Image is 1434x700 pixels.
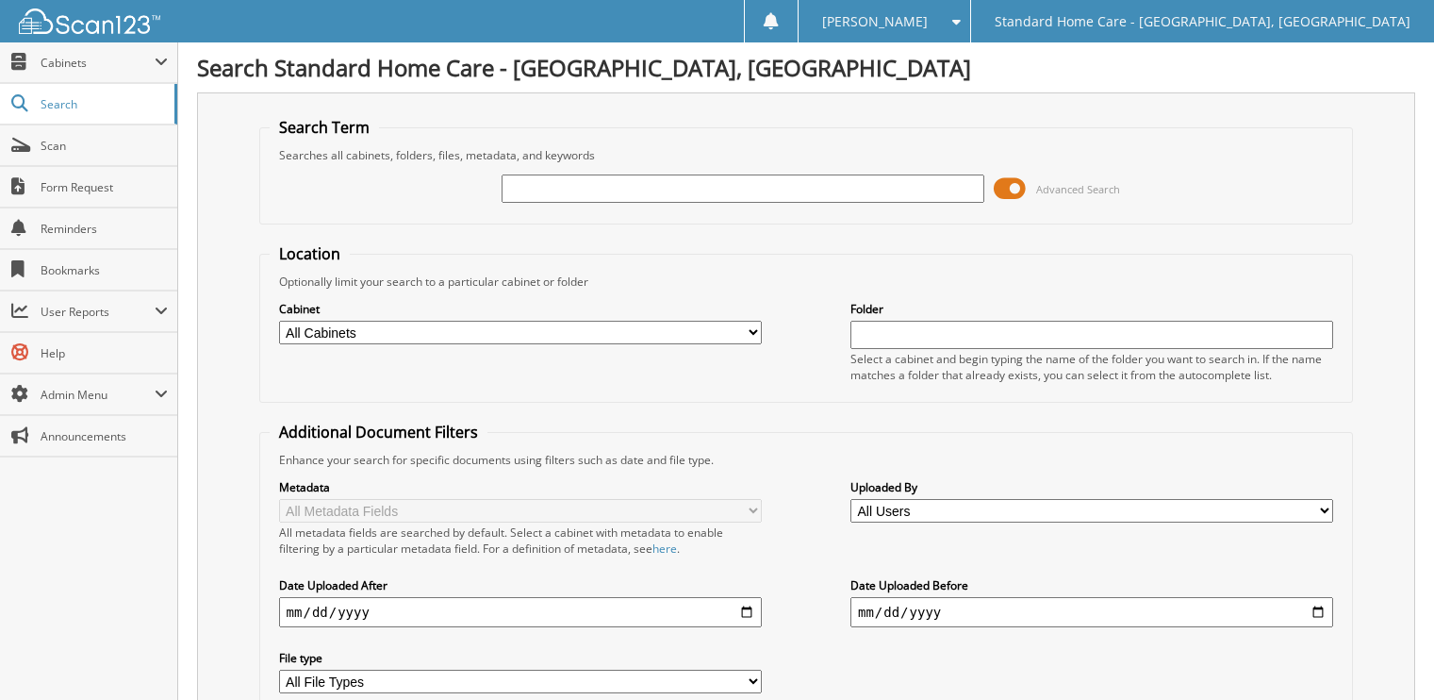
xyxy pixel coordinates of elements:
a: here [652,541,677,557]
div: All metadata fields are searched by default. Select a cabinet with metadata to enable filtering b... [279,525,762,557]
label: Date Uploaded After [279,577,762,593]
label: File type [279,650,762,666]
span: Standard Home Care - [GEOGRAPHIC_DATA], [GEOGRAPHIC_DATA] [995,16,1410,27]
span: Bookmarks [41,262,168,278]
img: scan123-logo-white.svg [19,8,160,34]
span: [PERSON_NAME] [822,16,928,27]
div: Searches all cabinets, folders, files, metadata, and keywords [270,147,1343,163]
div: Select a cabinet and begin typing the name of the folder you want to search in. If the name match... [850,351,1333,383]
input: start [279,597,762,627]
legend: Location [270,243,350,264]
span: User Reports [41,304,155,320]
span: Announcements [41,428,168,444]
legend: Additional Document Filters [270,422,487,442]
legend: Search Term [270,117,379,138]
span: Reminders [41,221,168,237]
div: Enhance your search for specific documents using filters such as date and file type. [270,452,1343,468]
label: Uploaded By [850,479,1333,495]
span: Admin Menu [41,387,155,403]
h1: Search Standard Home Care - [GEOGRAPHIC_DATA], [GEOGRAPHIC_DATA] [197,52,1415,83]
span: Advanced Search [1036,182,1120,196]
label: Date Uploaded Before [850,577,1333,593]
div: Optionally limit your search to a particular cabinet or folder [270,274,1343,290]
iframe: Chat Widget [1340,609,1434,700]
span: Scan [41,138,168,154]
label: Metadata [279,479,762,495]
span: Help [41,345,168,361]
label: Folder [850,301,1333,317]
label: Cabinet [279,301,762,317]
input: end [850,597,1333,627]
span: Form Request [41,179,168,195]
span: Search [41,96,165,112]
span: Cabinets [41,55,155,71]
